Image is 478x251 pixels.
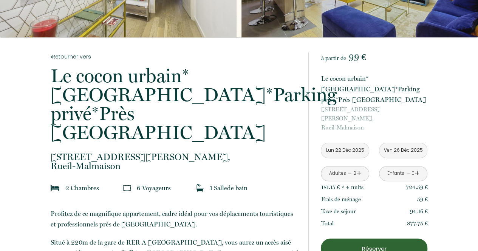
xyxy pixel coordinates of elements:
p: 6 Voyageur [137,183,171,193]
div: 0 [411,170,415,177]
span: Profitez de ce magnifique appartement, cadre idéal pour vos déplacements touristiques et professi... [51,210,293,228]
p: Rueil-Malmaison [51,152,299,171]
a: - [348,168,352,179]
p: Taxe de séjour [321,207,356,216]
span: à partir de [321,55,346,62]
span: s [168,184,171,192]
div: Enfants [387,170,404,177]
p: Total [321,219,333,228]
p: 724.59 € [406,183,428,192]
p: 2 Chambre [65,183,99,193]
a: - [406,168,410,179]
a: + [357,168,361,179]
input: Arrivée [321,143,369,158]
p: Le cocon urbain*[GEOGRAPHIC_DATA]*Parking privé*Près [GEOGRAPHIC_DATA] [51,66,299,142]
p: Rueil-Malmaison [321,105,427,132]
div: Adultes [329,170,346,177]
a: + [415,168,419,179]
span: 99 € [348,52,366,62]
img: guests [123,184,131,192]
p: 181.15 € × 4 nuit [321,183,363,192]
span: [STREET_ADDRESS][PERSON_NAME], [321,105,427,123]
p: 1 Salle de bain [210,183,248,193]
div: 2 [353,170,357,177]
a: Retourner vers [51,52,299,61]
p: 94.16 € [410,207,428,216]
p: Frais de ménage [321,195,360,204]
span: [STREET_ADDRESS][PERSON_NAME], [51,152,299,162]
p: 59 € [417,195,428,204]
p: 877.75 € [407,219,428,228]
input: Départ [379,143,427,158]
p: Le cocon urbain*[GEOGRAPHIC_DATA]*Parking privé*Près [GEOGRAPHIC_DATA] [321,73,427,105]
span: s [361,184,363,191]
span: s [96,184,99,192]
